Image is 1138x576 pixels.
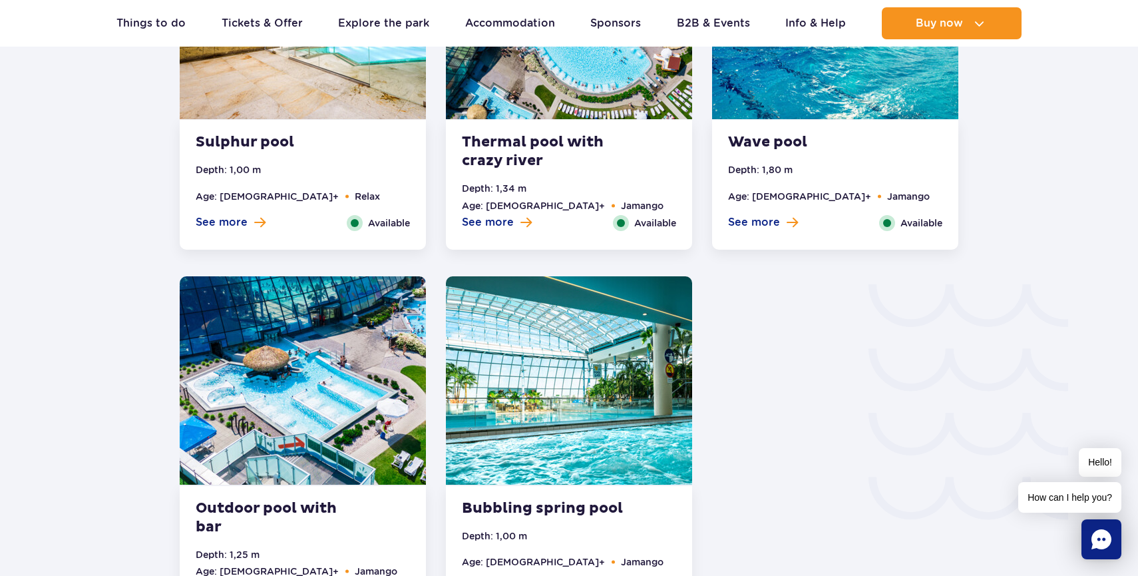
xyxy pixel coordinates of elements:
li: Age: [DEMOGRAPHIC_DATA]+ [462,198,605,213]
li: Age: [DEMOGRAPHIC_DATA]+ [462,555,605,569]
button: See more [728,215,798,230]
span: Buy now [916,17,963,29]
button: See more [196,215,266,230]
strong: Wave pool [728,133,889,152]
img: Basen Bubbling [446,276,692,485]
a: Things to do [116,7,186,39]
span: See more [462,215,514,230]
strong: Thermal pool with crazy river [462,133,623,170]
span: See more [196,215,248,230]
a: Info & Help [785,7,846,39]
a: B2B & Events [677,7,750,39]
li: Jamango [887,189,930,204]
li: Depth: 1,25 m [196,547,260,562]
li: Depth: 1,00 m [462,529,527,543]
strong: Outdoor pool with bar [196,499,357,537]
span: Available [634,216,676,230]
li: Depth: 1,34 m [462,181,526,196]
li: Jamango [621,555,664,569]
span: How can I help you? [1018,482,1121,513]
button: Buy now [882,7,1022,39]
li: Depth: 1,80 m [728,162,793,177]
li: Relax [355,189,380,204]
li: Age: [DEMOGRAPHIC_DATA]+ [728,189,871,204]
a: Accommodation [465,7,555,39]
a: Explore the park [338,7,429,39]
span: See more [728,215,780,230]
strong: Bubbling spring pool [462,499,623,518]
a: Sponsors [590,7,641,39]
div: Chat [1081,519,1121,559]
li: Age: [DEMOGRAPHIC_DATA]+ [196,189,339,204]
button: See more [462,215,532,230]
li: Depth: 1,00 m [196,162,261,177]
span: Hello! [1079,448,1121,477]
a: Tickets & Offer [222,7,303,39]
span: Available [368,216,410,230]
li: Jamango [621,198,664,213]
img: Zewnętrzny basen z barem [180,276,426,485]
span: Available [900,216,942,230]
strong: Sulphur pool [196,133,357,152]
